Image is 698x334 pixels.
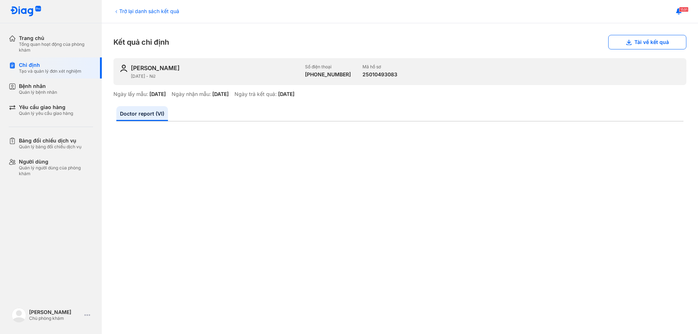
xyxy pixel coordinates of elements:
[29,315,81,321] div: Chủ phòng khám
[113,7,179,15] div: Trở lại danh sách kết quả
[19,68,81,74] div: Tạo và quản lý đơn xét nghiệm
[19,144,81,150] div: Quản lý bảng đối chiếu dịch vụ
[362,71,397,78] div: 25010493083
[10,6,41,17] img: logo
[19,110,73,116] div: Quản lý yêu cầu giao hàng
[131,64,180,72] div: [PERSON_NAME]
[19,104,73,110] div: Yêu cầu giao hàng
[12,308,26,322] img: logo
[172,91,211,97] div: Ngày nhận mẫu:
[234,91,277,97] div: Ngày trả kết quả:
[29,309,81,315] div: [PERSON_NAME]
[19,35,93,41] div: Trang chủ
[19,158,93,165] div: Người dùng
[305,71,351,78] div: [PHONE_NUMBER]
[19,89,57,95] div: Quản lý bệnh nhân
[119,64,128,73] img: user-icon
[149,91,166,97] div: [DATE]
[278,91,294,97] div: [DATE]
[305,64,351,70] div: Số điện thoại
[19,165,93,177] div: Quản lý người dùng của phòng khám
[19,83,57,89] div: Bệnh nhân
[19,41,93,53] div: Tổng quan hoạt động của phòng khám
[608,35,686,49] button: Tải về kết quả
[679,7,689,12] span: 1591
[19,137,81,144] div: Bảng đối chiếu dịch vụ
[362,64,397,70] div: Mã hồ sơ
[113,35,686,49] div: Kết quả chỉ định
[19,62,81,68] div: Chỉ định
[131,73,299,79] div: [DATE] - Nữ
[113,91,148,97] div: Ngày lấy mẫu:
[116,106,168,121] a: Doctor report (VI)
[212,91,229,97] div: [DATE]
